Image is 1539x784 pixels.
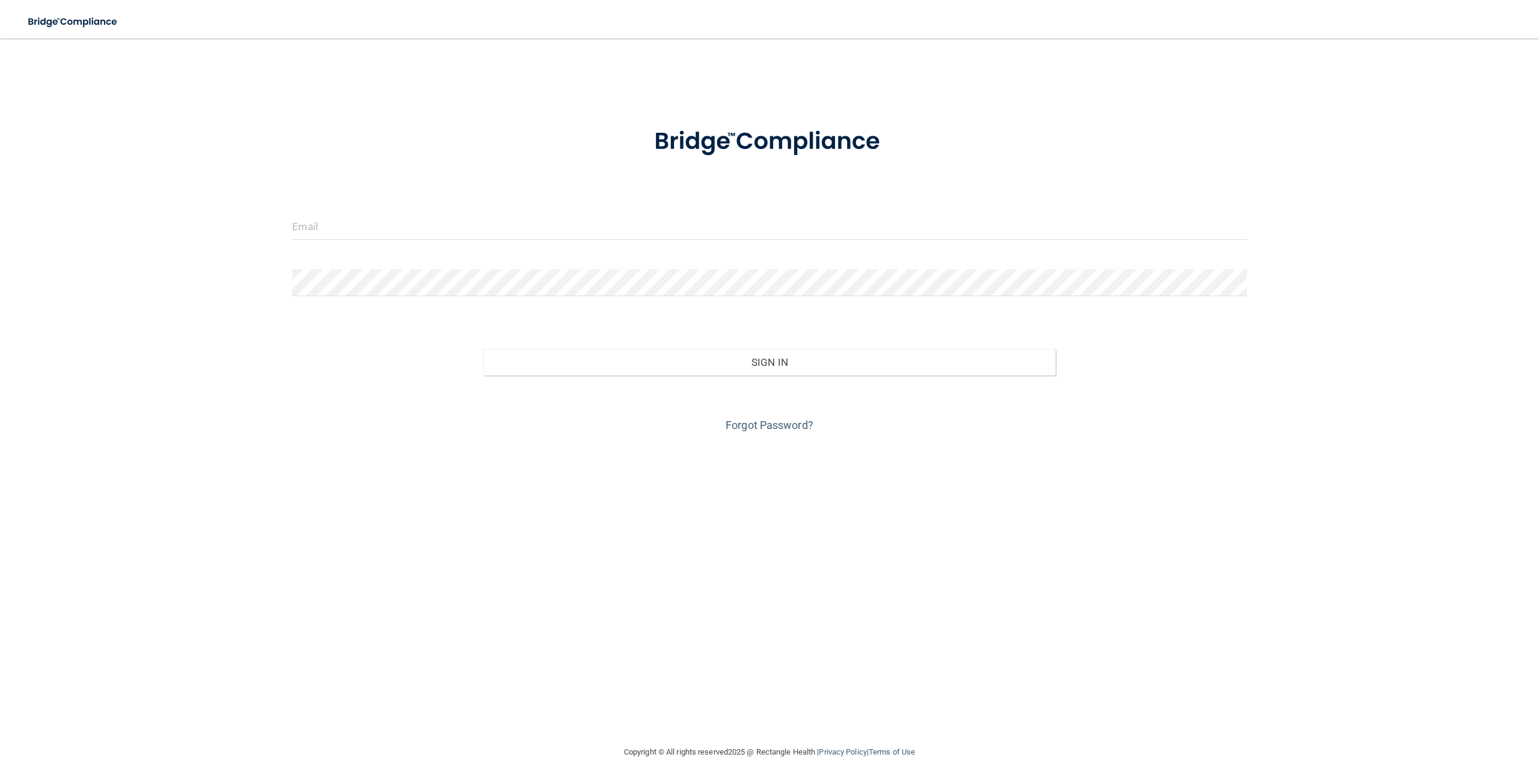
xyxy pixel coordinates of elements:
[550,733,989,771] div: Copyright © All rights reserved 2025 @ Rectangle Health | |
[483,349,1056,375] button: Sign In
[292,213,1246,240] input: Email
[18,10,129,34] img: bridge_compliance_login_screen.278c3ca4.svg
[726,419,813,431] a: Forgot Password?
[819,747,866,756] a: Privacy Policy
[629,111,910,173] img: bridge_compliance_login_screen.278c3ca4.svg
[869,747,915,756] a: Terms of Use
